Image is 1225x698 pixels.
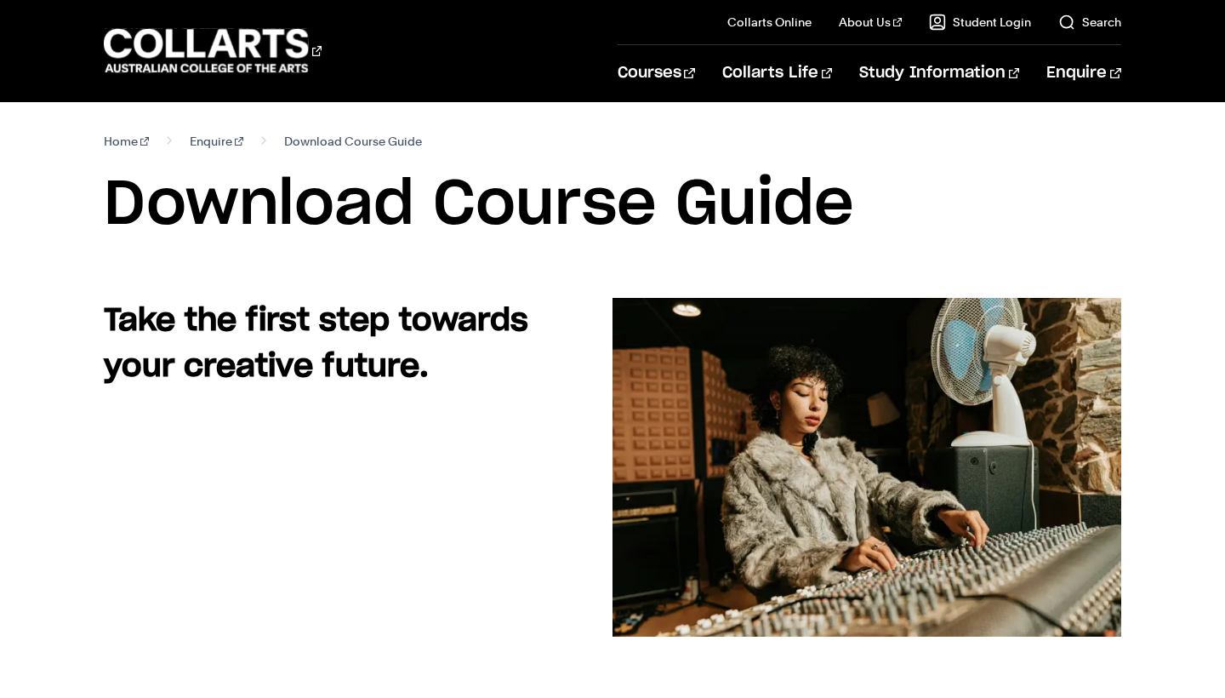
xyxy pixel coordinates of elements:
a: Collarts Life [722,45,832,101]
a: Collarts Online [727,14,812,31]
a: Home [104,129,149,153]
a: Courses [618,45,695,101]
a: Study Information [859,45,1019,101]
a: Enquire [190,129,243,153]
strong: Take the first step towards your creative future. [104,306,528,382]
div: Go to homepage [104,26,322,75]
a: Search [1058,14,1121,31]
span: Download Course Guide [284,129,422,153]
a: Enquire [1046,45,1120,101]
a: Student Login [929,14,1031,31]
a: About Us [839,14,902,31]
h1: Download Course Guide [104,167,1120,243]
